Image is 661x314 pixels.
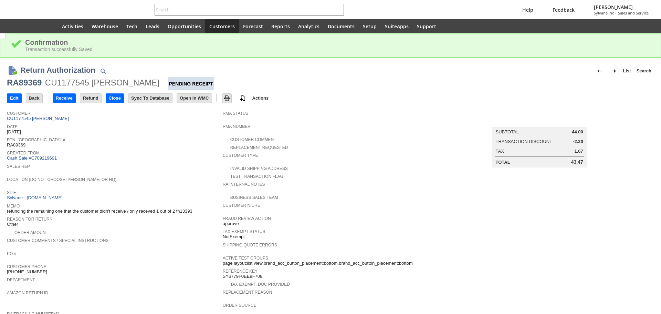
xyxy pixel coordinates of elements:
a: Customers [205,19,239,33]
a: Opportunities [164,19,205,33]
input: Close [106,94,124,103]
a: Cash Sale #C709219691 [7,155,57,161]
a: Activities [58,19,87,33]
span: Other [7,222,18,227]
span: page layout:list view,brand_acc_button_placement:bottom,brand_acc_button_placement:bottom [223,261,413,266]
a: Created From [7,151,40,155]
svg: Recent Records [12,22,21,30]
a: Business Sales Team [230,195,278,200]
img: Quick Find [99,67,107,75]
span: [PHONE_NUMBER] [7,269,47,275]
a: SuiteApps [381,19,413,33]
input: Search [155,6,334,14]
div: Pending Receipt [168,77,214,90]
span: Feedback [553,7,575,13]
a: Tax Exempt. Doc Provided [230,282,290,287]
span: Customers [209,23,235,30]
a: Customer Comments / Special Instructions [7,238,108,243]
a: Location (Do Not Choose [PERSON_NAME] or HQ) [7,177,116,182]
span: -2.20 [573,139,583,144]
input: Back [26,94,42,103]
a: Test Transaction Flag [230,174,283,179]
a: Home [41,19,58,33]
a: PO # [7,251,16,256]
a: Reason For Return [7,217,53,222]
img: Next [609,67,618,75]
div: Transaction successfully Saved [25,47,650,52]
input: Edit [7,94,21,103]
a: Support [413,19,440,33]
a: Subtotal [496,129,519,134]
span: [DATE] [7,129,21,135]
a: RMA Status [223,111,249,116]
span: Setup [363,23,377,30]
span: 43.47 [571,159,583,165]
div: Confirmation [25,39,650,47]
span: NotExempt [223,234,245,240]
img: add-record.svg [239,94,247,102]
a: Setup [359,19,381,33]
a: CU1177545 [PERSON_NAME] [7,116,71,121]
a: Date [7,124,18,129]
a: Site [7,190,16,195]
a: Documents [324,19,359,33]
span: Tech [126,23,137,30]
a: Reports [267,19,294,33]
span: Forecast [243,23,263,30]
svg: Home [45,22,54,30]
a: Customer Comment [230,137,276,142]
span: Sales and Service [618,10,649,16]
span: Opportunities [168,23,201,30]
a: Shipping Quote Errors [223,243,277,247]
a: Rtn. [GEOGRAPHIC_DATA]. # [7,138,65,142]
a: Tax Exempt Status [223,229,265,234]
span: refunding the remaining one that the customer didn't receive / only receved 1 out of 2 fn13393 [7,209,192,214]
div: RA89369 [7,77,42,88]
input: Sync To Database [128,94,172,103]
a: Order Source [223,303,256,308]
span: SY6779F0EE9F708 [223,274,263,279]
a: Amazon Return ID [7,291,48,295]
span: Support [417,23,436,30]
span: - [615,10,617,16]
span: Help [522,7,533,13]
a: Memo [7,204,20,209]
span: 44.00 [572,129,583,135]
a: List [620,65,634,77]
a: Analytics [294,19,324,33]
input: Refund [80,94,101,103]
a: Fraud Review Action [223,216,271,221]
span: [PERSON_NAME] [594,4,649,10]
a: Search [634,65,654,77]
a: Invalid Shipping Address [230,166,288,171]
a: RA Internal Notes [223,182,265,187]
input: Open In WMC [177,94,212,103]
a: Customer Niche [223,203,260,208]
input: Receive [53,94,75,103]
a: Department [7,277,35,282]
a: Sales Rep [7,164,30,169]
span: SuiteApps [385,23,409,30]
span: RA89369 [7,142,25,148]
a: Total [496,160,510,165]
a: Customer Type [223,153,258,158]
img: Print [223,94,231,102]
a: Actions [250,95,272,101]
span: Analytics [298,23,319,30]
span: Documents [328,23,355,30]
div: Shortcuts [25,19,41,33]
span: 1.67 [575,149,583,154]
div: CU1177545 [PERSON_NAME] [45,77,159,88]
a: Sylvane - [DOMAIN_NAME] [7,195,64,200]
a: Warehouse [87,19,122,33]
span: Reports [271,23,290,30]
h1: Return Authorization [20,64,95,76]
a: Replacement Requested [230,145,288,150]
span: Leads [146,23,159,30]
a: Tax [496,149,504,154]
a: Recent Records [8,19,25,33]
span: Activities [62,23,83,30]
svg: Search [334,6,343,14]
a: Customer [7,111,30,116]
a: Leads [141,19,164,33]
